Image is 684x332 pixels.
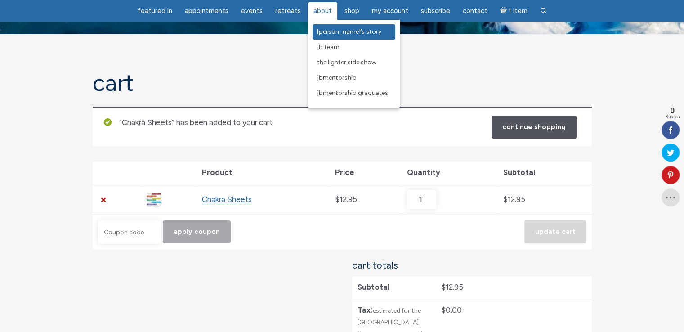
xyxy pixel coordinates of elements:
bdi: 12.95 [503,195,525,204]
div: “Chakra Sheets” has been added to your cart. [93,107,592,146]
span: About [313,7,332,15]
span: Shop [344,7,359,15]
h1: Cart [93,70,592,96]
span: Shares [665,115,680,119]
span: JB Team [317,43,340,51]
th: Quantity [402,162,498,184]
a: JB Team [313,40,395,55]
a: Appointments [179,2,234,20]
a: The Lighter Side Show [313,55,395,70]
i: Cart [500,7,509,15]
span: Retreats [275,7,301,15]
bdi: 0.00 [441,305,462,314]
a: Continue shopping [492,116,577,139]
a: Subscribe [416,2,456,20]
th: Price [330,162,402,184]
a: Contact [457,2,493,20]
a: Shop [339,2,365,20]
span: Appointments [185,7,228,15]
button: Update cart [524,220,586,243]
a: Events [236,2,268,20]
span: [PERSON_NAME]’s Story [317,28,381,36]
span: $ [335,195,340,204]
th: Product [197,162,330,184]
span: $ [503,195,508,204]
span: My Account [372,7,408,15]
a: Cart1 item [495,1,533,20]
span: $ [441,305,446,314]
h2: Cart totals [352,260,592,271]
span: featured in [138,7,172,15]
th: Subtotal [498,162,591,184]
a: featured in [132,2,178,20]
th: Subtotal [352,276,436,299]
span: Subscribe [421,7,450,15]
input: Product quantity [407,190,436,210]
span: The Lighter Side Show [317,58,376,66]
a: My Account [367,2,414,20]
span: $ [441,283,446,292]
span: Contact [463,7,487,15]
a: JBMentorship [313,70,395,85]
a: Remove Chakra Sheets from cart [98,194,110,206]
a: [PERSON_NAME]’s Story [313,24,395,40]
input: Coupon code [98,220,161,244]
span: JBMentorship Graduates [317,89,388,97]
span: 1 item [509,8,528,14]
a: JBMentorship Graduates [313,85,395,101]
bdi: 12.95 [335,195,357,204]
button: Apply coupon [163,220,231,243]
a: About [308,2,337,20]
img: Chakra Sheets [147,193,161,207]
a: Retreats [270,2,306,20]
span: JBMentorship [317,74,357,81]
bdi: 12.95 [441,283,463,292]
span: 0 [665,107,680,115]
a: Chakra Sheets [202,195,252,204]
span: Events [241,7,263,15]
